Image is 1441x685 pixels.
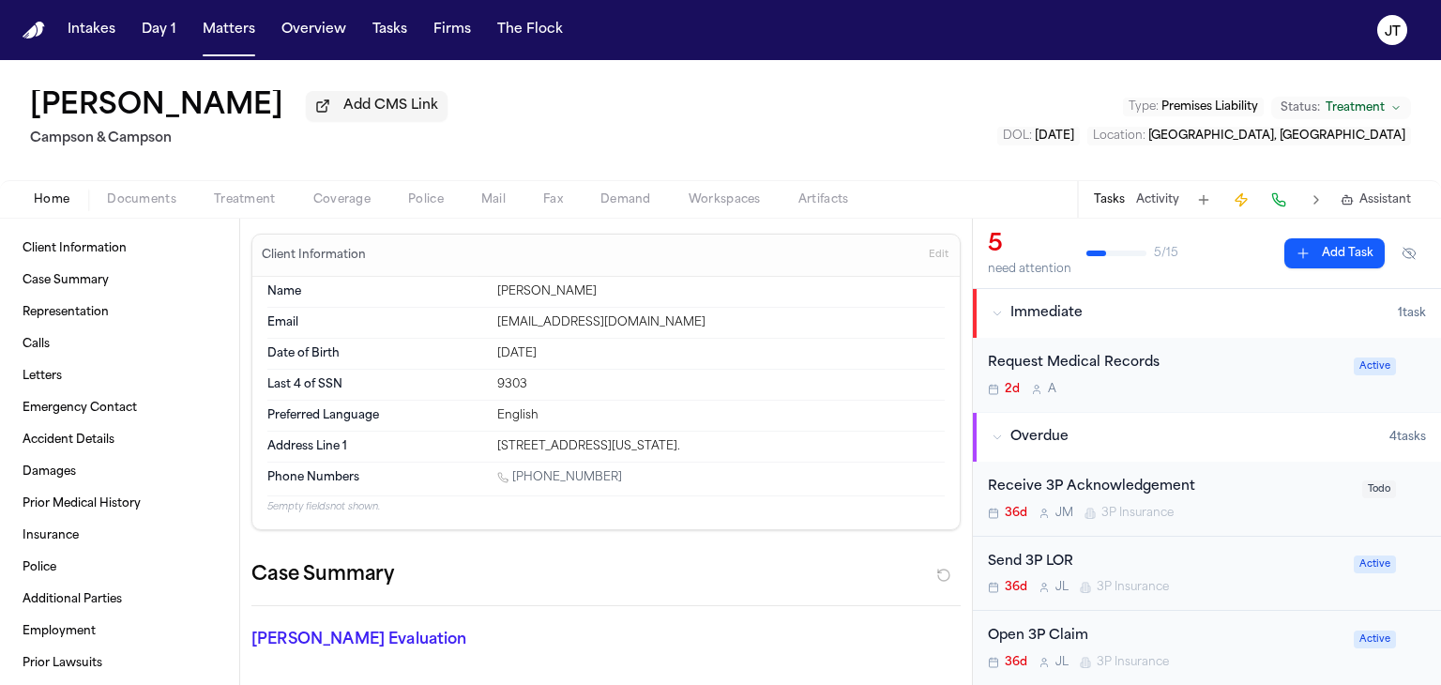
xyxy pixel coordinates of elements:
dt: Address Line 1 [267,439,486,454]
h1: [PERSON_NAME] [30,90,283,124]
span: Police [23,560,56,575]
span: Add CMS Link [343,97,438,115]
a: Client Information [15,234,224,264]
span: Todo [1362,480,1396,498]
span: Status: [1281,100,1320,115]
span: Case Summary [23,273,109,288]
span: Active [1354,358,1396,375]
span: 36d [1005,506,1027,521]
div: 5 [988,230,1071,260]
a: Additional Parties [15,585,224,615]
div: [DATE] [497,346,945,361]
h2: Campson & Campson [30,128,447,150]
button: Tasks [365,13,415,47]
div: Request Medical Records [988,353,1342,374]
span: J M [1055,506,1073,521]
span: Home [34,192,69,207]
span: Prior Medical History [23,496,141,511]
button: Immediate1task [973,289,1441,338]
h3: Client Information [258,248,370,263]
a: Prior Lawsuits [15,648,224,678]
span: Representation [23,305,109,320]
button: Overdue4tasks [973,413,1441,462]
span: Type : [1129,101,1159,113]
button: Add Task [1284,238,1385,268]
a: Case Summary [15,266,224,296]
button: Intakes [60,13,123,47]
dt: Preferred Language [267,408,486,423]
div: [EMAIL_ADDRESS][DOMAIN_NAME] [497,315,945,330]
button: Matters [195,13,263,47]
a: Firms [426,13,478,47]
button: Tasks [1094,192,1125,207]
a: Police [15,553,224,583]
h2: Case Summary [251,560,394,590]
a: Emergency Contact [15,393,224,423]
button: The Flock [490,13,570,47]
a: Insurance [15,521,224,551]
span: [GEOGRAPHIC_DATA], [GEOGRAPHIC_DATA] [1148,130,1405,142]
span: 1 task [1398,306,1426,321]
div: Receive 3P Acknowledgement [988,477,1351,498]
dt: Last 4 of SSN [267,377,486,392]
span: A [1048,382,1056,397]
dt: Name [267,284,486,299]
button: Hide completed tasks (⌘⇧H) [1392,238,1426,268]
div: English [497,408,945,423]
button: Edit DOL: 2025-07-25 [997,127,1080,145]
a: Day 1 [134,13,184,47]
span: J L [1055,655,1069,670]
button: Create Immediate Task [1228,187,1254,213]
span: Mail [481,192,506,207]
span: DOL : [1003,130,1032,142]
span: Assistant [1359,192,1411,207]
div: Open task: Send 3P LOR [973,537,1441,612]
a: Call 1 (718) 216-9370 [497,470,622,485]
span: 3P Insurance [1097,580,1169,595]
button: Edit Location: Manhattan, NY [1087,127,1411,145]
div: Open task: Request Medical Records [973,338,1441,412]
span: Demand [600,192,651,207]
span: Documents [107,192,176,207]
div: [PERSON_NAME] [497,284,945,299]
span: Emergency Contact [23,401,137,416]
dt: Date of Birth [267,346,486,361]
span: Additional Parties [23,592,122,607]
dt: Email [267,315,486,330]
span: Treatment [1326,100,1385,115]
span: 3P Insurance [1097,655,1169,670]
span: Police [408,192,444,207]
div: need attention [988,262,1071,277]
a: Damages [15,457,224,487]
button: Activity [1136,192,1179,207]
span: Location : [1093,130,1145,142]
span: 5 / 15 [1154,246,1178,261]
a: Accident Details [15,425,224,455]
button: Edit matter name [30,90,283,124]
div: Send 3P LOR [988,552,1342,573]
button: Add CMS Link [306,91,447,121]
p: 5 empty fields not shown. [267,500,945,514]
span: Coverage [313,192,371,207]
span: Prior Lawsuits [23,656,102,671]
span: Active [1354,631,1396,648]
span: Fax [543,192,563,207]
button: Make a Call [1266,187,1292,213]
span: Edit [929,249,948,262]
button: Overview [274,13,354,47]
img: Finch Logo [23,22,45,39]
button: Change status from Treatment [1271,97,1411,119]
span: Active [1354,556,1396,573]
span: Treatment [214,192,276,207]
span: Damages [23,464,76,479]
span: Immediate [1010,304,1083,323]
div: 9303 [497,377,945,392]
span: 36d [1005,580,1027,595]
a: Employment [15,616,224,647]
text: JT [1385,25,1401,38]
a: Prior Medical History [15,489,224,519]
span: Accident Details [23,433,114,448]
